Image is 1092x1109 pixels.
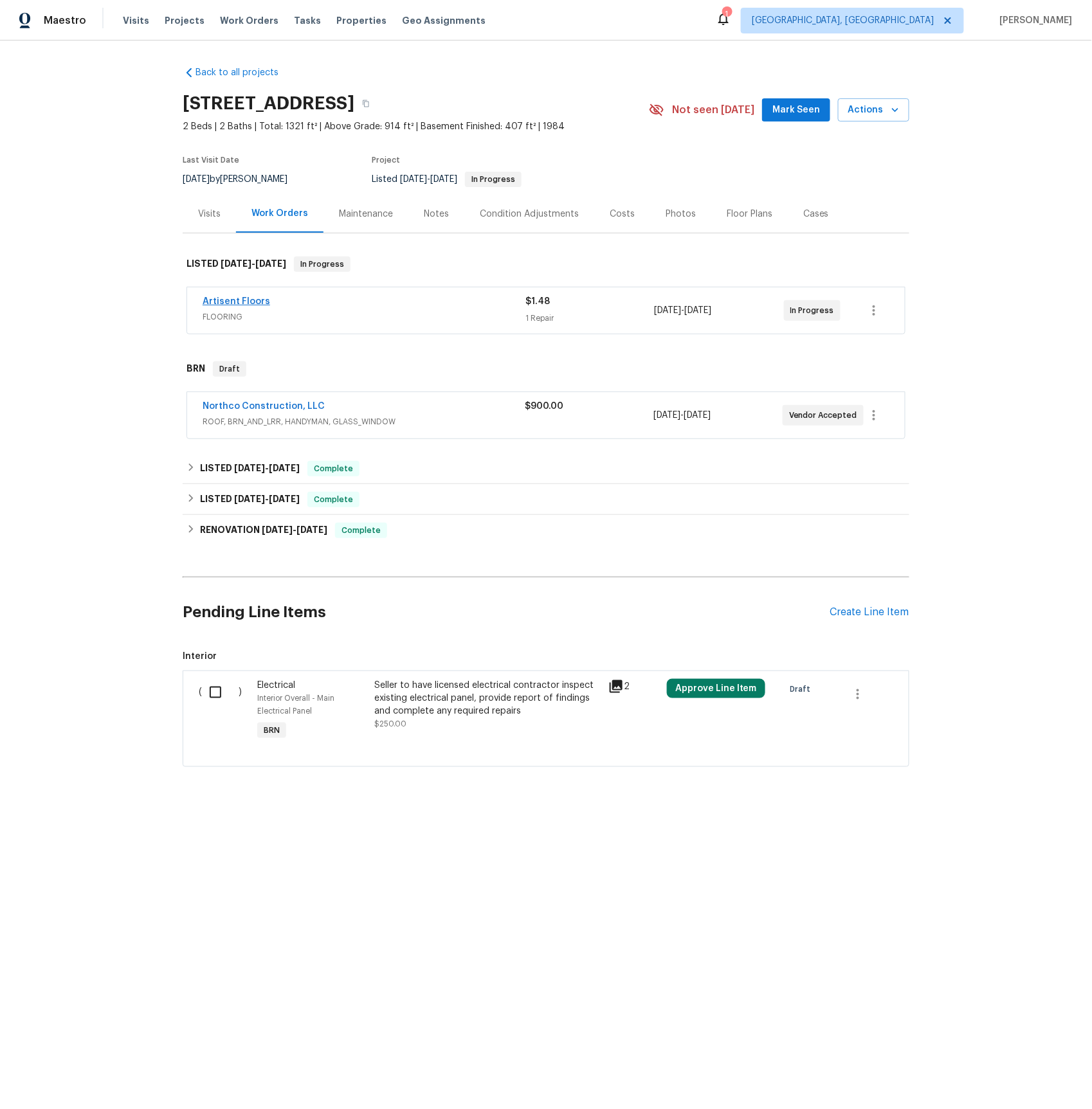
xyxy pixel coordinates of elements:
span: Complete [336,524,386,537]
div: Maintenance [339,208,393,221]
h6: BRN [187,361,205,377]
a: Northco Construction, LLC [203,402,325,411]
div: Floor Plans [727,208,772,221]
span: Actions [848,102,899,118]
span: - [655,304,712,317]
div: BRN Draft [183,348,909,390]
h2: [STREET_ADDRESS] [183,97,354,110]
span: Not seen [DATE] [672,104,754,116]
h6: LISTED [200,492,300,507]
span: [DATE] [400,175,427,184]
span: - [234,464,300,473]
button: Approve Line Item [667,679,765,698]
div: Cases [803,208,829,221]
span: [GEOGRAPHIC_DATA], [GEOGRAPHIC_DATA] [752,14,934,27]
div: Costs [610,208,635,221]
h6: LISTED [200,461,300,476]
span: Complete [309,462,358,475]
span: [DATE] [255,259,286,268]
div: RENOVATION [DATE]-[DATE]Complete [183,515,909,546]
span: Maestro [44,14,86,27]
span: Projects [165,14,205,27]
button: Actions [838,98,909,122]
span: [DATE] [234,464,265,473]
span: Tasks [294,16,321,25]
span: In Progress [790,304,839,317]
h6: RENOVATION [200,523,327,538]
span: Project [372,156,400,164]
div: Work Orders [251,207,308,220]
span: FLOORING [203,311,525,323]
span: Mark Seen [772,102,820,118]
button: Mark Seen [762,98,830,122]
span: Properties [336,14,387,27]
h2: Pending Line Items [183,582,830,642]
span: Listed [372,175,522,184]
div: Notes [424,208,449,221]
span: [DATE] [684,411,711,420]
div: 1 Repair [525,312,655,325]
span: Geo Assignments [402,14,486,27]
div: Seller to have licensed electrical contractor inspect existing electrical panel, provide report o... [374,679,601,717]
span: BRN [259,724,285,737]
button: Copy Address [354,92,378,115]
div: LISTED [DATE]-[DATE]Complete [183,484,909,515]
a: Back to all projects [183,66,306,79]
span: - [221,259,286,268]
span: [DATE] [183,175,210,184]
span: $900.00 [525,402,563,411]
a: Artisent Floors [203,297,270,306]
span: Vendor Accepted [789,409,862,422]
span: Complete [309,493,358,506]
span: - [400,175,457,184]
span: In Progress [466,176,520,183]
h6: LISTED [187,257,286,272]
span: [PERSON_NAME] [995,14,1073,27]
span: [DATE] [654,411,681,420]
div: LISTED [DATE]-[DATE]Complete [183,453,909,484]
span: Interior Overall - Main Electrical Panel [257,694,334,715]
span: [DATE] [430,175,457,184]
span: $250.00 [374,720,406,728]
span: 2 Beds | 2 Baths | Total: 1321 ft² | Above Grade: 914 ft² | Basement Finished: 407 ft² | 1984 [183,120,649,133]
div: Visits [198,208,221,221]
span: $1.48 [525,297,550,306]
span: Work Orders [220,14,278,27]
span: In Progress [295,258,349,271]
div: LISTED [DATE]-[DATE]In Progress [183,244,909,285]
span: Interior [183,650,909,663]
span: Visits [123,14,149,27]
div: 2 [608,679,659,694]
span: [DATE] [269,494,300,503]
div: by [PERSON_NAME] [183,172,303,187]
span: Draft [790,683,816,696]
span: ROOF, BRN_AND_LRR, HANDYMAN, GLASS_WINDOW [203,415,525,428]
span: Draft [214,363,245,375]
span: [DATE] [262,525,293,534]
div: 1 [722,8,731,21]
div: Photos [666,208,696,221]
span: [DATE] [296,525,327,534]
span: [DATE] [234,494,265,503]
div: ( ) [195,675,253,747]
div: Condition Adjustments [480,208,579,221]
span: - [234,494,300,503]
span: [DATE] [685,306,712,315]
span: [DATE] [269,464,300,473]
span: - [262,525,327,534]
span: Last Visit Date [183,156,239,164]
div: Create Line Item [830,606,909,618]
span: [DATE] [221,259,251,268]
span: Electrical [257,681,295,690]
span: - [654,409,711,422]
span: [DATE] [655,306,682,315]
